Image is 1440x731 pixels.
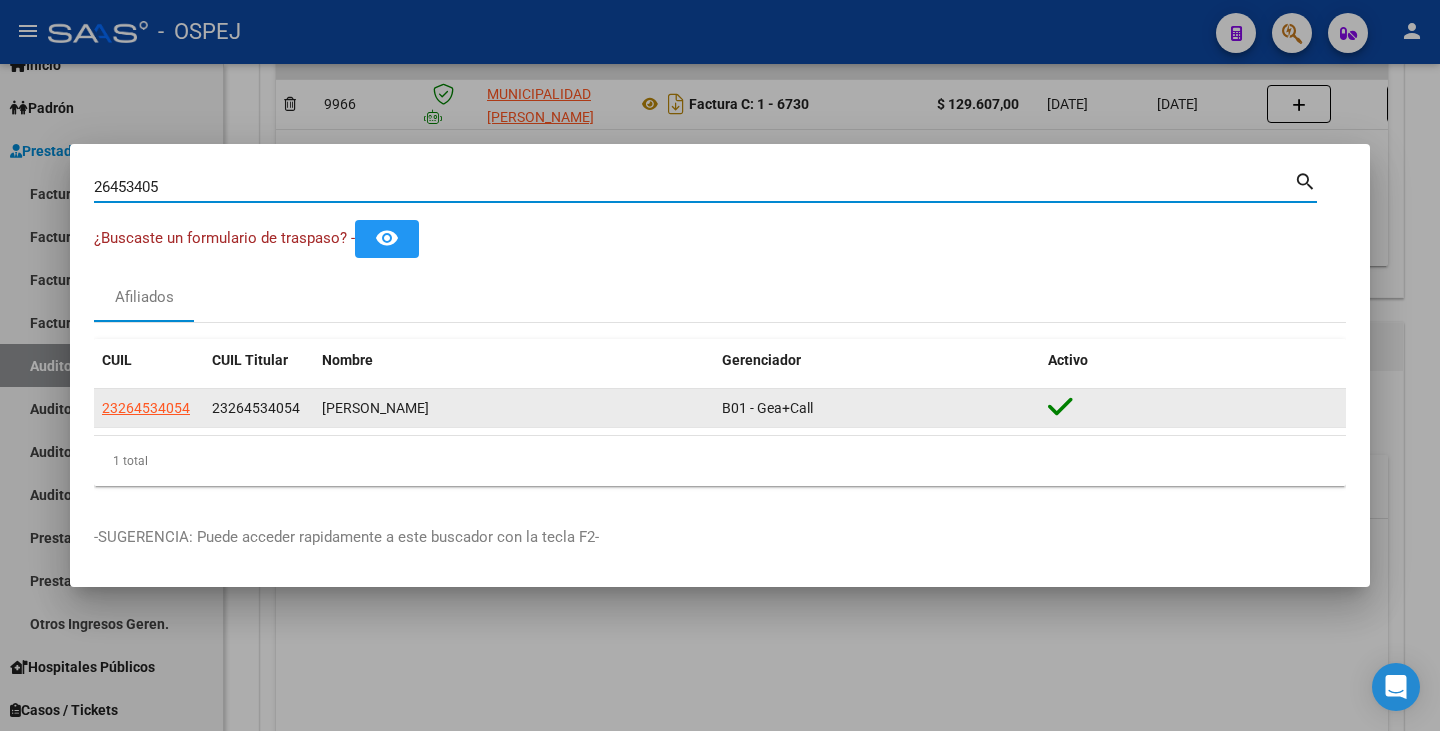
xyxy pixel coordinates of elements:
[102,400,190,416] span: 23264534054
[314,339,714,382] datatable-header-cell: Nombre
[1294,168,1317,192] mat-icon: search
[375,226,399,250] mat-icon: remove_red_eye
[722,400,813,416] span: B01 - Gea+Call
[94,436,1346,486] div: 1 total
[212,400,300,416] span: 23264534054
[322,352,373,368] span: Nombre
[1372,663,1420,711] div: Open Intercom Messenger
[714,339,1040,382] datatable-header-cell: Gerenciador
[212,352,288,368] span: CUIL Titular
[94,526,1346,549] p: -SUGERENCIA: Puede acceder rapidamente a este buscador con la tecla F2-
[204,339,314,382] datatable-header-cell: CUIL Titular
[94,339,204,382] datatable-header-cell: CUIL
[115,286,174,309] div: Afiliados
[322,397,706,420] div: [PERSON_NAME]
[1040,339,1346,382] datatable-header-cell: Activo
[94,229,355,247] span: ¿Buscaste un formulario de traspaso? -
[102,352,132,368] span: CUIL
[722,352,801,368] span: Gerenciador
[1048,352,1088,368] span: Activo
